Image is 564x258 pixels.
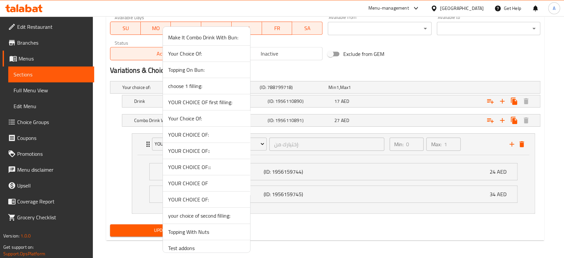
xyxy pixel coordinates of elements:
span: YOUR CHOICE OF: [168,131,245,139]
span: Your Choice Of: [168,114,245,122]
span: YOUR CHOICE OF::: [168,163,245,171]
span: Topping With Nuts [168,228,245,236]
span: YOUR CHOICE OF: [168,195,245,203]
span: choose 1 filling: [168,82,245,90]
span: Make It Combo Drink With Bun: [168,33,245,41]
span: YOUR CHOICE OF first filling: [168,98,245,106]
span: Test addons [168,244,245,252]
span: Topping On Bun: [168,66,245,74]
span: your choice of second filling: [168,212,245,220]
span: Your Choice Of: [168,50,245,58]
span: YOUR CHOICE OF:: [168,147,245,155]
span: YOUR CHOICE OF [168,179,245,187]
